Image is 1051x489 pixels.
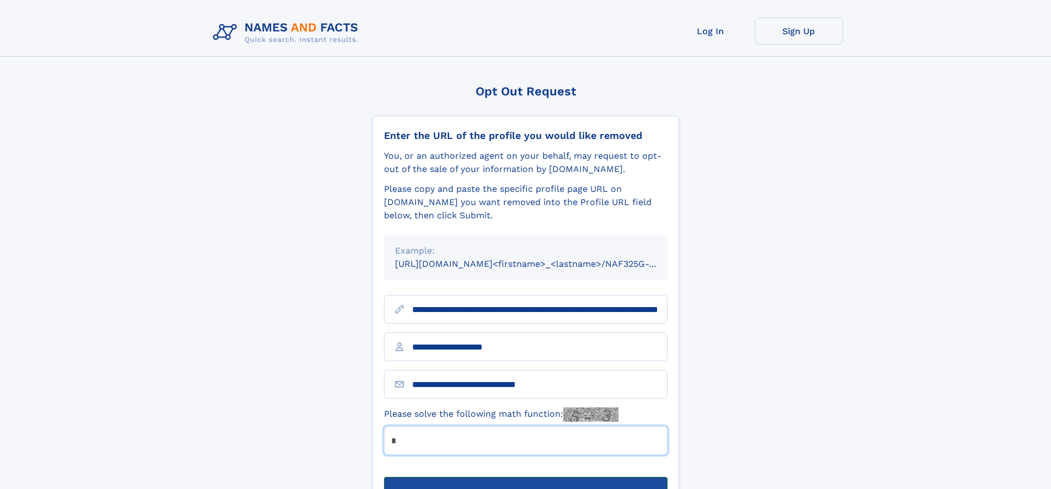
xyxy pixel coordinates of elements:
div: Opt Out Request [372,84,679,98]
a: Sign Up [755,18,843,45]
div: Example: [395,244,657,257]
img: Logo Names and Facts [209,18,367,47]
div: Please copy and paste the specific profile page URL on [DOMAIN_NAME] you want removed into the Pr... [384,182,668,222]
label: Please solve the following math function: [384,407,618,422]
a: Log In [666,18,755,45]
div: Enter the URL of the profile you would like removed [384,130,668,142]
small: [URL][DOMAIN_NAME]<firstname>_<lastname>/NAF325G-xxxxxxxx [395,259,689,269]
div: You, or an authorized agent on your behalf, may request to opt-out of the sale of your informatio... [384,149,668,176]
